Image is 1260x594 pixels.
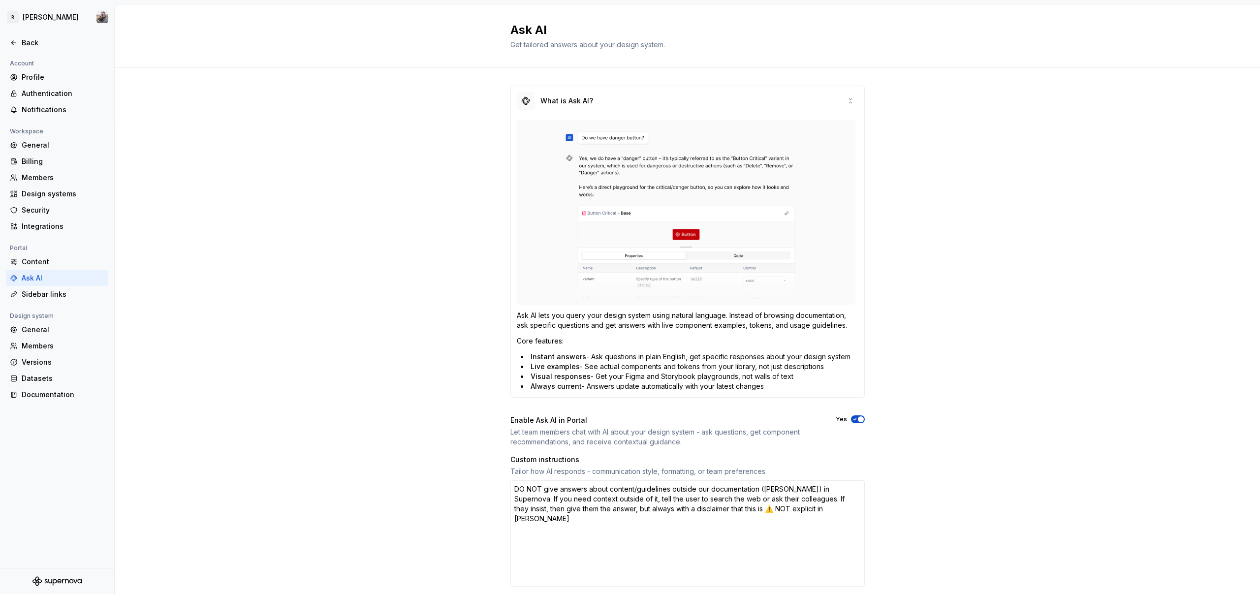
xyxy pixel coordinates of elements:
a: Versions [6,354,108,370]
img: Ian [96,11,108,23]
div: Notifications [22,105,104,115]
li: - Ask questions in plain English, get specific responses about your design system [521,352,858,362]
a: Security [6,202,108,218]
a: Sidebar links [6,286,108,302]
a: Profile [6,69,108,85]
div: Ask AI [22,273,104,283]
div: Enable Ask AI in Portal [510,415,818,425]
div: General [22,140,104,150]
div: Members [22,173,104,183]
span: Live examples [531,362,580,371]
div: Security [22,205,104,215]
a: Datasets [6,371,108,386]
svg: Supernova Logo [32,576,82,586]
div: Design system [6,310,58,322]
div: Members [22,341,104,351]
div: Authentication [22,89,104,98]
div: Workspace [6,125,47,137]
a: Ask AI [6,270,108,286]
a: Documentation [6,387,108,403]
div: Integrations [22,221,104,231]
div: What is Ask AI? [540,96,593,106]
h2: Ask AI [510,22,853,38]
a: Notifications [6,102,108,118]
div: Let team members chat with AI about your design system - ask questions, get component recommendat... [510,427,818,447]
div: Billing [22,156,104,166]
div: Account [6,58,38,69]
a: General [6,322,108,338]
div: Portal [6,242,31,254]
div: Custom instructions [510,455,865,465]
p: Ask AI lets you query your design system using natural language. Instead of browsing documentatio... [517,311,858,330]
div: General [22,325,104,335]
span: Always current [531,382,582,390]
a: Integrations [6,219,108,234]
a: Members [6,170,108,186]
div: Profile [22,72,104,82]
span: Instant answers [531,352,586,361]
a: Authentication [6,86,108,101]
li: - Get your Figma and Storybook playgrounds, not walls of text [521,372,858,381]
button: R[PERSON_NAME]Ian [2,6,112,28]
div: Sidebar links [22,289,104,299]
div: Versions [22,357,104,367]
div: Tailor how AI responds - communication style, formatting, or team preferences. [510,467,865,476]
div: Documentation [22,390,104,400]
a: Content [6,254,108,270]
div: [PERSON_NAME] [23,12,79,22]
div: Back [22,38,104,48]
li: - See actual components and tokens from your library, not just descriptions [521,362,858,372]
div: Design systems [22,189,104,199]
span: Get tailored answers about your design system. [510,40,665,49]
li: - Answers update automatically with your latest changes [521,381,858,391]
div: Datasets [22,374,104,383]
a: Billing [6,154,108,169]
a: Design systems [6,186,108,202]
a: Back [6,35,108,51]
span: Visual responses [531,372,591,380]
textarea: DO NOT give answers about content/guidelines outside our documentation ([PERSON_NAME]) in Superno... [510,480,865,587]
div: R [7,11,19,23]
a: Members [6,338,108,354]
p: Core features: [517,336,858,346]
a: General [6,137,108,153]
label: Yes [836,415,847,423]
div: Content [22,257,104,267]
